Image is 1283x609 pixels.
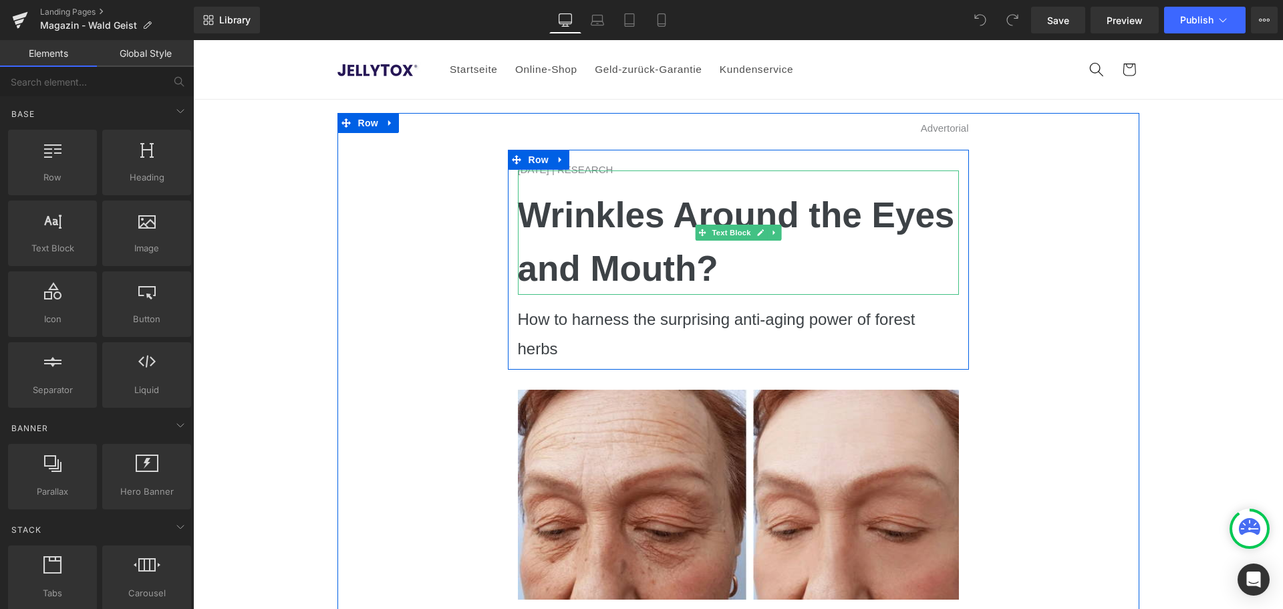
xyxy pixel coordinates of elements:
span: Banner [10,422,49,435]
p: Advertorial [325,81,776,96]
p: [DATE] | RESEARCH [325,122,766,138]
span: Text Block [12,241,93,255]
img: JellyTox [141,21,228,39]
a: JellyTox [135,15,233,44]
p: How to harness the surprising anti-aging power of forest herbs [325,265,766,322]
span: Hero Banner [106,485,187,499]
span: Library [219,14,251,26]
a: Kundenservice [518,14,609,45]
span: Stack [10,523,43,536]
span: Magazin - Wald Geist [40,20,137,31]
span: Publish [1180,15,1214,25]
span: Heading [106,170,187,185]
a: Landing Pages [40,7,194,17]
a: Global Style [97,40,194,67]
a: New Library [194,7,260,33]
a: Geld-zurück-Garantie [393,14,518,45]
span: Startseite [257,23,305,36]
img: eye bags [325,350,766,560]
span: Base [10,108,36,120]
button: More [1251,7,1278,33]
a: Expand / Collapse [574,185,588,201]
span: Save [1047,13,1069,27]
a: Online-Shop [313,14,393,45]
a: Desktop [549,7,581,33]
a: Tablet [613,7,646,33]
span: Kundenservice [527,23,600,36]
span: Row [162,73,188,93]
span: Tabs [12,586,93,600]
div: Open Intercom Messenger [1238,564,1270,596]
span: Row [332,110,359,130]
button: Undo [967,7,994,33]
span: Liquid [106,383,187,397]
a: Laptop [581,7,613,33]
button: Publish [1164,7,1246,33]
b: Wrinkles Around the Eyes and Mouth? [325,155,762,248]
span: Preview [1107,13,1143,27]
span: Carousel [106,586,187,600]
span: Parallax [12,485,93,499]
span: Geld-zurück-Garantie [402,23,509,36]
button: Redo [999,7,1026,33]
span: Image [106,241,187,255]
span: Row [12,170,93,185]
span: Button [106,312,187,326]
a: Preview [1091,7,1159,33]
summary: Suchen [887,13,919,45]
a: Expand / Collapse [188,73,206,93]
a: Expand / Collapse [359,110,376,130]
a: Startseite [248,14,313,45]
span: Text Block [516,185,560,201]
span: Online-Shop [322,23,384,36]
span: Icon [12,312,93,326]
a: Mobile [646,7,678,33]
span: Separator [12,383,93,397]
